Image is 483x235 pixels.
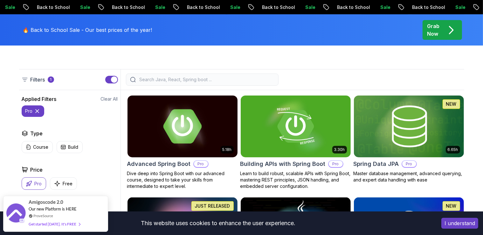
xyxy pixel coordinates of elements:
h2: Building APIs with Spring Boot [240,160,326,168]
p: Back to School [30,4,73,11]
p: 1 [50,77,52,82]
p: Free [63,181,73,187]
button: pro [22,105,44,117]
p: Back to School [255,4,298,11]
p: Sale [448,4,469,11]
p: Sale [73,4,93,11]
span: Our new Platform is HERE [29,206,77,211]
p: Sale [298,4,319,11]
p: Master database management, advanced querying, and expert data handling with ease [354,170,464,183]
p: Pro [329,161,343,167]
h2: Advanced Spring Boot [127,160,191,168]
p: NEW [446,203,457,209]
p: 3.30h [334,147,345,152]
img: Spring Data JPA card [354,96,464,157]
button: Accept cookies [441,218,478,229]
input: Search Java, React, Spring boot ... [138,76,274,83]
p: Build [68,144,79,150]
p: NEW [446,101,457,107]
p: Sale [373,4,394,11]
a: Spring Data JPA card6.65hNEWSpring Data JPAProMaster database management, advanced querying, and ... [354,95,464,183]
button: Pro [22,177,46,190]
button: Clear All [101,96,118,102]
h2: Spring Data JPA [354,160,399,168]
span: Amigoscode 2.0 [29,198,63,206]
p: Sale [148,4,169,11]
h2: Type [31,130,43,137]
p: 6.65h [448,147,458,152]
p: Grab Now [427,22,440,38]
button: Course [22,141,53,153]
a: ProveSource [33,213,53,218]
img: Advanced Spring Boot card [125,94,240,159]
p: Sale [223,4,244,11]
p: Pro [402,161,416,167]
p: JUST RELEASED [195,203,230,209]
p: Back to School [105,4,148,11]
p: Back to School [330,4,373,11]
button: Free [50,177,77,190]
img: Building APIs with Spring Boot card [241,96,351,157]
a: Advanced Spring Boot card5.18hAdvanced Spring BootProDive deep into Spring Boot with our advanced... [127,95,238,189]
p: pro [25,108,33,114]
p: Back to School [180,4,223,11]
p: Dive deep into Spring Boot with our advanced course, designed to take your skills from intermedia... [127,170,238,189]
p: Filters [31,76,45,83]
img: provesource social proof notification image [6,203,25,224]
p: Learn to build robust, scalable APIs with Spring Boot, mastering REST principles, JSON handling, ... [240,170,351,189]
p: 5.18h [223,147,232,152]
p: Back to School [405,4,448,11]
h2: Applied Filters [22,95,57,103]
p: Pro [35,181,42,187]
p: 🔥 Back to School Sale - Our best prices of the year! [23,26,152,34]
p: Pro [194,161,208,167]
div: This website uses cookies to enhance the user experience. [5,216,432,230]
div: Get started [DATE]. It's FREE [29,220,80,228]
button: Build [57,141,83,153]
p: Course [33,144,49,150]
h2: Price [31,166,43,174]
a: Building APIs with Spring Boot card3.30hBuilding APIs with Spring BootProLearn to build robust, s... [240,95,351,189]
